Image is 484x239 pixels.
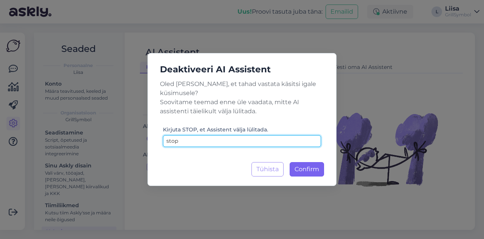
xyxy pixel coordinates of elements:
span: Confirm [295,166,319,173]
h5: Deaktiveeri AI Assistent [154,62,330,77]
label: Kirjuta STOP, et Assistent välja lülitada. [163,126,268,134]
button: Tühista [251,162,284,177]
button: Confirm [290,162,324,177]
p: Oled [PERSON_NAME], et tahad vastata käsitsi igale küsimusele? Soovitame teemad enne üle vaadata,... [154,80,330,116]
